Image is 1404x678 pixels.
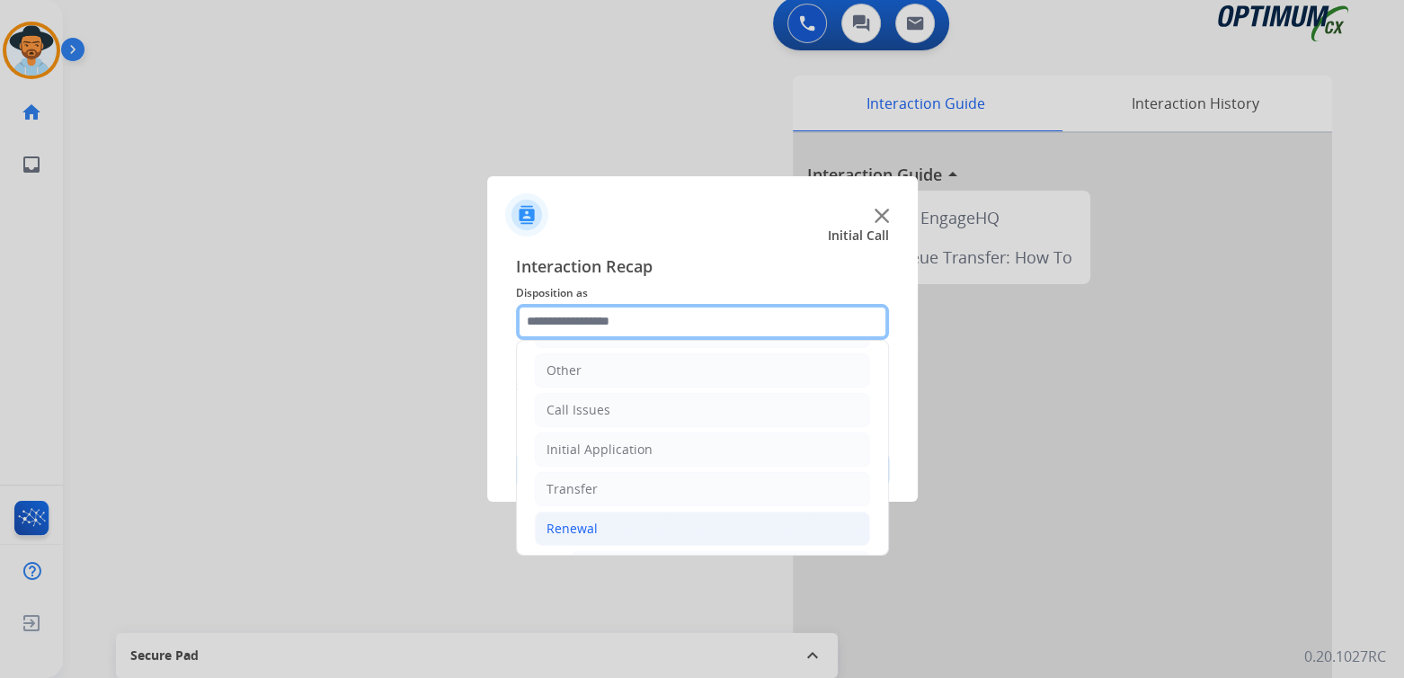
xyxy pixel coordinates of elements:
[516,254,889,282] span: Interaction Recap
[546,361,582,379] div: Other
[505,193,548,236] img: contactIcon
[546,401,610,419] div: Call Issues
[546,480,598,498] div: Transfer
[546,520,598,538] div: Renewal
[516,282,889,304] span: Disposition as
[546,441,653,459] div: Initial Application
[828,227,889,245] span: Initial Call
[1304,646,1386,667] p: 0.20.1027RC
